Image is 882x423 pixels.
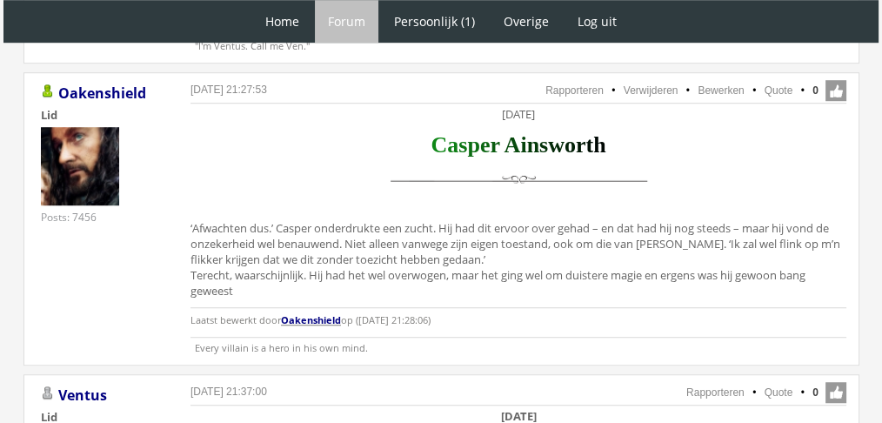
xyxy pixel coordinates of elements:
[548,132,565,158] span: w
[190,106,846,122] div: [DATE]
[539,132,548,158] span: s
[520,132,526,158] span: i
[686,386,745,399] a: Rapporteren
[190,307,846,332] p: Laatst bewerkt door op ([DATE] 21:28:06)
[624,84,678,97] a: Verwijderen
[190,35,846,52] p: "I'm Ventus. Call me Ven."
[431,132,447,158] span: C
[58,84,146,103] a: Oakenshield
[480,132,491,158] span: e
[190,337,846,354] p: Every villain is a hero in his own mind.
[585,132,593,158] span: t
[698,84,744,97] a: Bewerken
[458,132,467,158] span: s
[765,386,793,399] a: Quote
[384,161,653,200] img: scheidingslijn.png
[41,386,55,400] img: Gebruiker is offline
[490,132,499,158] span: r
[281,313,341,326] a: Oakenshield
[41,84,55,98] img: Gebruiker is online
[190,386,267,398] a: [DATE] 21:37:00
[825,382,846,403] span: Like deze post
[190,84,267,96] a: [DATE] 21:27:53
[527,132,539,158] span: n
[576,132,586,158] span: r
[545,84,604,97] a: Rapporteren
[190,106,846,337] div: ‘Afwachten dus.’ Casper onderdrukte een zucht. Hij had dit ervoor over gehad – en dat had hij nog...
[447,132,458,158] span: a
[58,386,107,405] a: Ventus
[41,210,97,225] div: Posts: 7456
[565,132,576,158] span: o
[765,84,793,97] a: Quote
[812,385,819,400] span: 0
[467,132,479,158] span: p
[593,132,605,158] span: h
[41,107,163,123] div: Lid
[504,132,521,158] span: A
[41,127,119,205] img: Oakenshield
[812,83,819,98] span: 0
